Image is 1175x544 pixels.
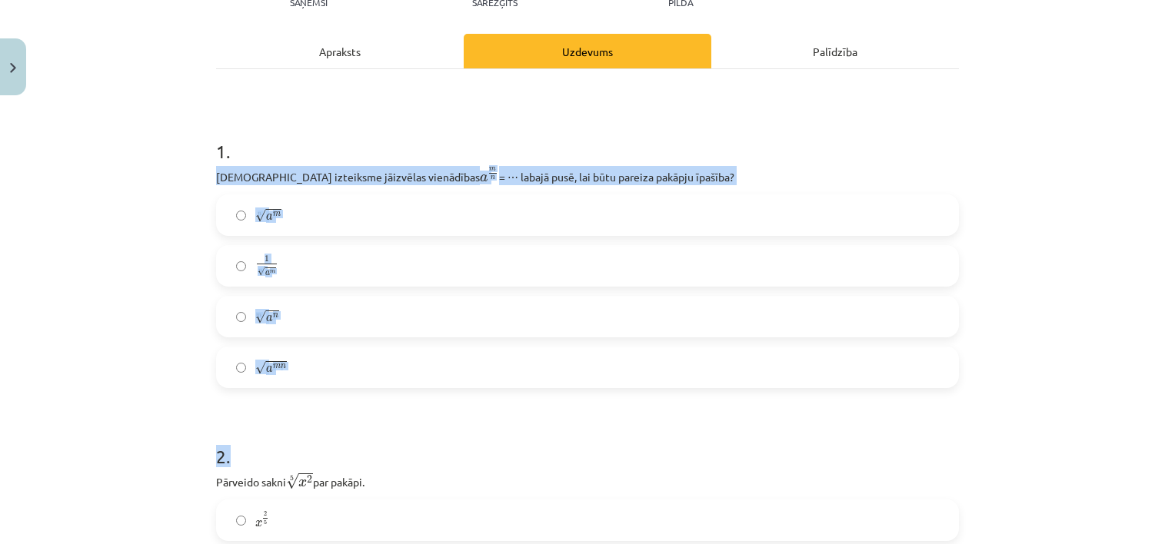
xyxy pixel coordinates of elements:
span: m [270,270,275,274]
span: √ [255,361,266,374]
h1: 2 . [216,419,959,466]
span: x [298,479,307,487]
span: a [266,366,273,373]
span: n [281,364,286,369]
span: m [489,168,496,171]
span: n [491,176,495,180]
span: 2 [264,512,267,516]
span: √ [255,209,266,222]
p: [DEMOGRAPHIC_DATA] izteiksme jāizvēlas vienādības = ⋯ labajā pusē, lai būtu pareiza pakāpju īpašība? [216,166,959,185]
div: Uzdevums [464,34,711,68]
div: Apraksts [216,34,464,68]
span: a [265,271,270,276]
span: √ [258,267,265,277]
span: a [266,315,273,322]
span: a [266,214,273,221]
img: icon-close-lesson-0947bae3869378f0d4975bcd49f059093ad1ed9edebbc8119c70593378902aed.svg [10,63,16,73]
span: m [273,364,281,369]
div: Palīdzība [711,34,959,68]
span: √ [286,473,298,489]
span: 2 [307,476,312,483]
span: 5 [264,520,267,525]
span: √ [255,310,266,323]
p: Pārveido sakni par pakāpi. [216,471,959,490]
span: n [273,313,278,318]
span: m [273,212,281,217]
span: 1 [265,256,269,263]
h1: 1 . [216,114,959,161]
span: a [480,174,488,182]
span: x [255,520,262,527]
